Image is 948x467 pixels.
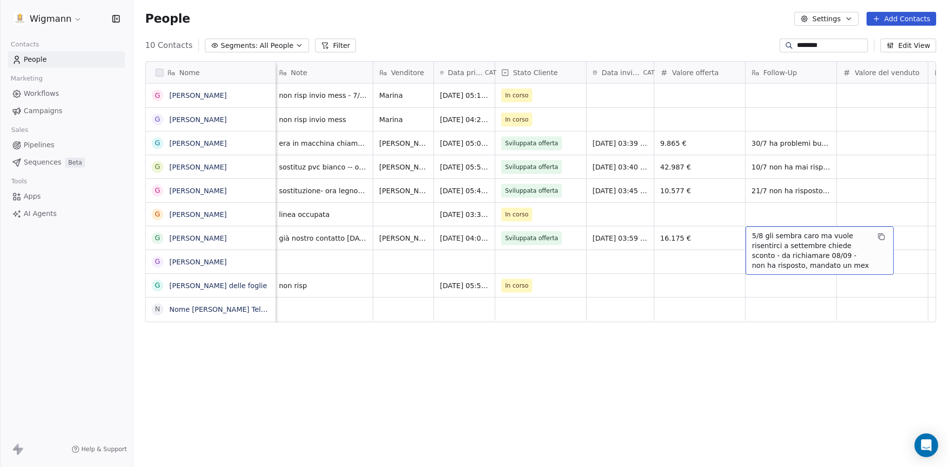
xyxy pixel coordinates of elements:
[146,84,276,449] div: grid
[855,68,919,78] span: Valore del venduto
[672,68,719,78] span: Valore offerta
[221,41,258,51] span: Segments:
[505,115,528,125] span: In corso
[440,233,489,243] span: [DATE] 04:03 PM
[291,68,307,78] span: Note
[24,54,47,65] span: People
[7,174,31,189] span: Tools
[169,187,227,195] a: [PERSON_NAME]
[592,186,648,196] span: [DATE] 03:45 PM
[660,138,739,148] span: 9.865 €
[379,138,428,148] span: [PERSON_NAME]
[24,140,54,150] span: Pipelines
[752,231,869,270] span: 5/8 gli sembra caro ma vuole risentirci a settembre chiede sconto - da richiamare 08/09 - non ha ...
[8,206,125,222] a: AI Agents
[379,233,428,243] span: [PERSON_NAME]
[505,210,528,219] span: In corso
[155,233,160,243] div: G
[794,12,858,26] button: Settings
[660,233,739,243] span: 16.175 €
[65,158,85,168] span: Beta
[751,162,830,172] span: 10/7 non ha mai risposto
[24,191,41,202] span: Apps
[440,115,489,125] span: [DATE] 04:28 PM
[24,106,62,116] span: Campaigns
[6,37,43,52] span: Contacts
[169,211,227,218] a: [PERSON_NAME]
[440,90,489,100] span: [DATE] 05:18 PM
[7,123,33,137] span: Sales
[155,162,160,172] div: G
[155,90,160,101] div: G
[279,162,367,172] span: sostituz pvc bianco -- ora legno condominio 5 - 6 piano + avv + cass -- ristrutt da cominc settem...
[8,103,125,119] a: Campaigns
[751,186,830,196] span: 21/7 non ha risposto - 20/08 ha detto che è fuori per problemi di salute e non sa la data di rien...
[155,256,160,267] div: G
[505,90,528,100] span: In corso
[505,186,558,196] span: Sviluppata offerta
[485,69,496,77] span: CAT
[746,62,836,83] div: Follow-Up
[660,162,739,172] span: 42.987 €
[448,68,483,78] span: Data primo contatto
[72,445,127,453] a: Help & Support
[914,433,938,457] div: Open Intercom Messenger
[379,115,428,125] span: Marina
[379,186,428,196] span: [PERSON_NAME]
[837,62,928,83] div: Valore del venduto
[279,233,367,243] span: già nostro contatto [DATE] - gli scrivo di mandarci le misure che non aveva mai mandato -- condom...
[867,12,936,26] button: Add Contacts
[169,305,925,313] a: Nome [PERSON_NAME] Telefono [PHONE_NUMBER] [GEOGRAPHIC_DATA] Email [EMAIL_ADDRESS][DOMAIN_NAME] I...
[169,116,227,124] a: [PERSON_NAME]
[12,10,84,27] button: Wigmann
[24,88,59,99] span: Workflows
[601,68,641,78] span: Data invio offerta
[592,138,648,148] span: [DATE] 03:39 PM
[505,138,558,148] span: Sviluppata offerta
[8,85,125,102] a: Workflows
[81,445,127,453] span: Help & Support
[145,11,190,26] span: People
[315,39,356,52] button: Filter
[654,62,745,83] div: Valore offerta
[8,137,125,153] a: Pipelines
[587,62,654,83] div: Data invio offertaCAT
[434,62,495,83] div: Data primo contattoCAT
[440,281,489,291] span: [DATE] 05:56 PM
[169,91,227,99] a: [PERSON_NAME]
[643,69,655,77] span: CAT
[155,138,160,148] div: G
[505,281,528,291] span: In corso
[440,162,489,172] span: [DATE] 05:53 PM
[763,68,797,78] span: Follow-Up
[8,51,125,68] a: People
[391,68,424,78] span: Venditore
[24,157,61,168] span: Sequences
[495,62,586,83] div: Stato Cliente
[279,90,367,100] span: non risp invio mess - 7/4 non risp invio mess più prev ristrutt villa - casa di 300mq - casa dei ...
[513,68,558,78] span: Stato Cliente
[169,139,227,147] a: [PERSON_NAME]
[440,186,489,196] span: [DATE] 05:41 PM
[373,62,434,83] div: Venditore
[505,233,558,243] span: Sviluppata offerta
[155,209,160,219] div: G
[880,39,936,52] button: Edit View
[24,209,57,219] span: AI Agents
[592,233,648,243] span: [DATE] 03:59 PM
[30,12,72,25] span: Wigmann
[592,162,648,172] span: [DATE] 03:40 PM
[8,188,125,205] a: Apps
[14,13,26,25] img: 1630668995401.jpeg
[6,71,47,86] span: Marketing
[169,234,227,242] a: [PERSON_NAME]
[440,138,489,148] span: [DATE] 05:00 PM
[179,68,199,78] span: Nome
[279,210,367,219] span: linea occupata
[273,62,373,83] div: Note
[279,115,367,125] span: non risp invio mess
[169,258,227,266] a: [PERSON_NAME]
[751,138,830,148] span: 30/7 ha problemi burocratici
[279,281,367,291] span: non risp
[155,114,160,125] div: G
